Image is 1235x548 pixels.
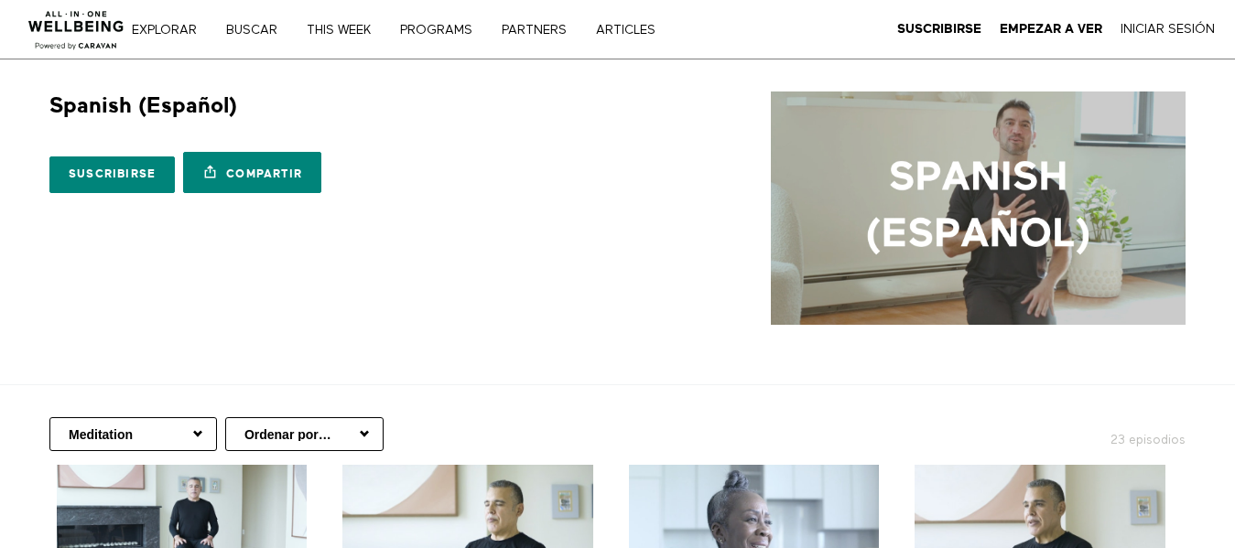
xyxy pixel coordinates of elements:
img: Spanish (Español) [771,91,1186,325]
a: Compartir [183,152,321,193]
h2: 23 episodios [991,417,1197,449]
nav: Principal [145,20,693,38]
a: PROGRAMS [394,24,492,37]
strong: Suscribirse [897,22,981,36]
a: Buscar [220,24,297,37]
a: Suscribirse [49,156,175,193]
a: Suscribirse [897,21,981,38]
a: PARTNERS [495,24,586,37]
a: ARTICLES [590,24,675,37]
strong: Empezar a ver [1000,22,1102,36]
a: THIS WEEK [300,24,390,37]
a: Empezar a ver [1000,21,1102,38]
h1: Spanish (Español) [49,91,237,120]
a: Explorar [125,24,216,37]
a: Iniciar Sesión [1121,21,1215,38]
